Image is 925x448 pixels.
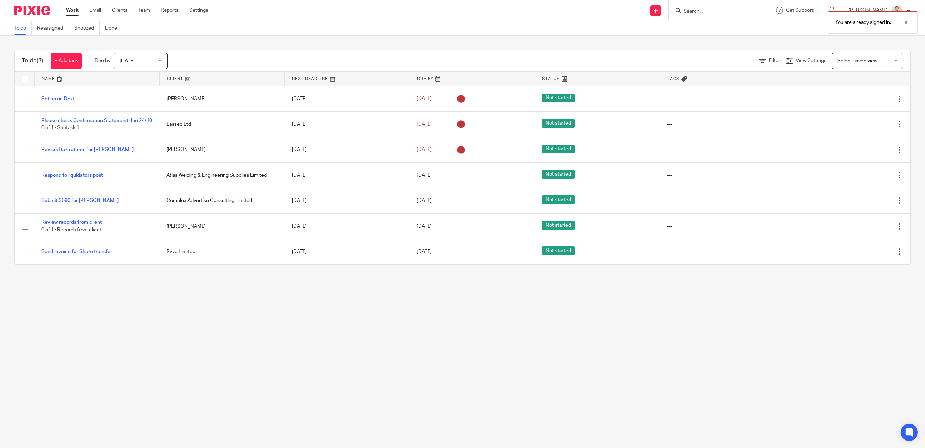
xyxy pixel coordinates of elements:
span: Not started [542,94,575,102]
span: [DATE] [417,122,432,127]
span: Tags [667,77,680,81]
span: 0 of 1 · Subtask 1 [41,125,79,130]
p: You are already signed in. [835,19,891,26]
a: Work [66,7,79,14]
div: --- [667,172,778,179]
span: Not started [542,221,575,230]
td: Complex Advertise Consulting Limited [159,188,284,213]
span: Not started [542,170,575,179]
span: [DATE] [417,198,432,203]
td: [DATE] [285,162,410,188]
a: Reassigned [37,21,69,35]
span: Not started [542,195,575,204]
a: To do [14,21,32,35]
div: --- [667,197,778,204]
a: Snoozed [74,21,100,35]
span: [DATE] [417,147,432,152]
div: --- [667,248,778,255]
td: [DATE] [285,86,410,111]
img: Pixie [14,6,50,15]
td: [DATE] [285,213,410,239]
td: [PERSON_NAME] [159,137,284,162]
div: --- [667,121,778,128]
a: Clients [112,7,127,14]
a: Submit S690 for [PERSON_NAME] [41,198,119,203]
span: [DATE] [120,59,135,64]
a: Team [138,7,150,14]
a: Review records from client [41,220,102,225]
td: [PERSON_NAME] [159,213,284,239]
td: Rvvc Limited [159,239,284,265]
span: [DATE] [417,224,432,229]
a: Email [89,7,101,14]
td: [PERSON_NAME] [159,86,284,111]
span: Not started [542,246,575,255]
a: Reports [161,7,179,14]
span: [DATE] [417,173,432,178]
td: [DATE] [285,239,410,265]
a: Please check Confirmation Statement due 24/10 [41,118,152,123]
td: [DATE] [285,188,410,213]
span: Not started [542,119,575,128]
a: + Add task [51,53,82,69]
a: Done [105,21,122,35]
td: [DATE] [285,111,410,137]
span: (7) [37,58,44,64]
span: Select saved view [837,59,877,64]
td: Atlas Welding & Engineering Supplies Limited [159,162,284,188]
span: Not started [542,145,575,153]
div: --- [667,146,778,153]
a: Revised tax returns for [PERSON_NAME] [41,147,134,152]
div: --- [667,95,778,102]
span: [DATE] [417,96,432,101]
a: Set up on Dext [41,96,75,101]
span: Filter [769,58,780,63]
p: Due by [95,57,110,64]
h1: To do [22,57,44,65]
a: Send invoice for Share transfer [41,249,112,254]
span: View Settings [796,58,826,63]
a: Settings [189,7,208,14]
a: Respond to liquidators post [41,173,103,178]
img: LinkedIn%20Profile.jpeg [891,5,903,16]
td: Eassec Ltd [159,111,284,137]
span: 0 of 1 · Records from client [41,227,101,232]
td: [DATE] [285,137,410,162]
div: --- [667,223,778,230]
span: [DATE] [417,249,432,254]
